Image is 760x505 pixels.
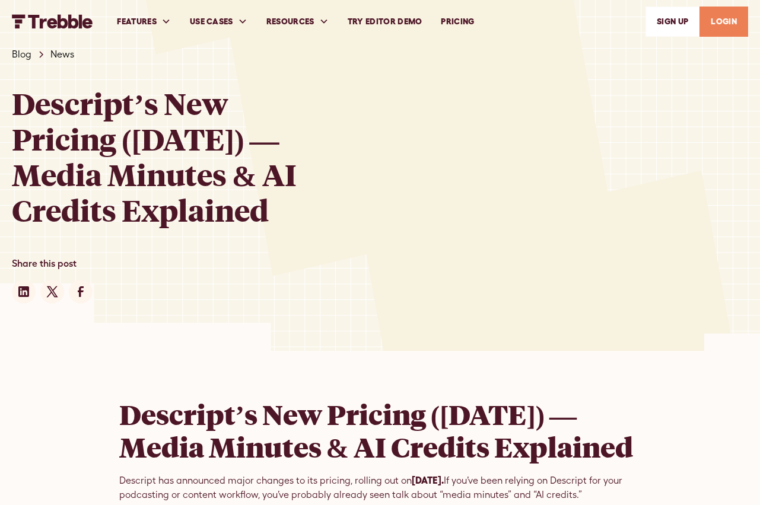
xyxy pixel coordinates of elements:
a: Blog [12,47,31,62]
div: USE CASES [190,15,233,28]
img: Trebble FM Logo [12,14,93,28]
a: PRICING [431,1,484,42]
div: USE CASES [180,1,257,42]
h1: Descript’s New Pricing ([DATE]) — Media Minutes & AI Credits Explained [12,85,307,228]
div: RESOURCES [266,15,314,28]
div: FEATURES [117,15,157,28]
a: SIGn UP [645,7,699,37]
div: FEATURES [107,1,180,42]
h1: Descript’s New Pricing ([DATE]) — Media Minutes & AI Credits Explained [119,398,641,464]
strong: [DATE]. [412,475,444,485]
div: Share this post [12,256,77,270]
a: News [50,47,74,62]
a: home [12,14,93,28]
a: LOGIN [699,7,748,37]
p: Descript has announced major changes to its pricing, rolling out on If you’ve been relying on Des... [119,473,641,502]
div: RESOURCES [257,1,338,42]
a: Try Editor Demo [338,1,432,42]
